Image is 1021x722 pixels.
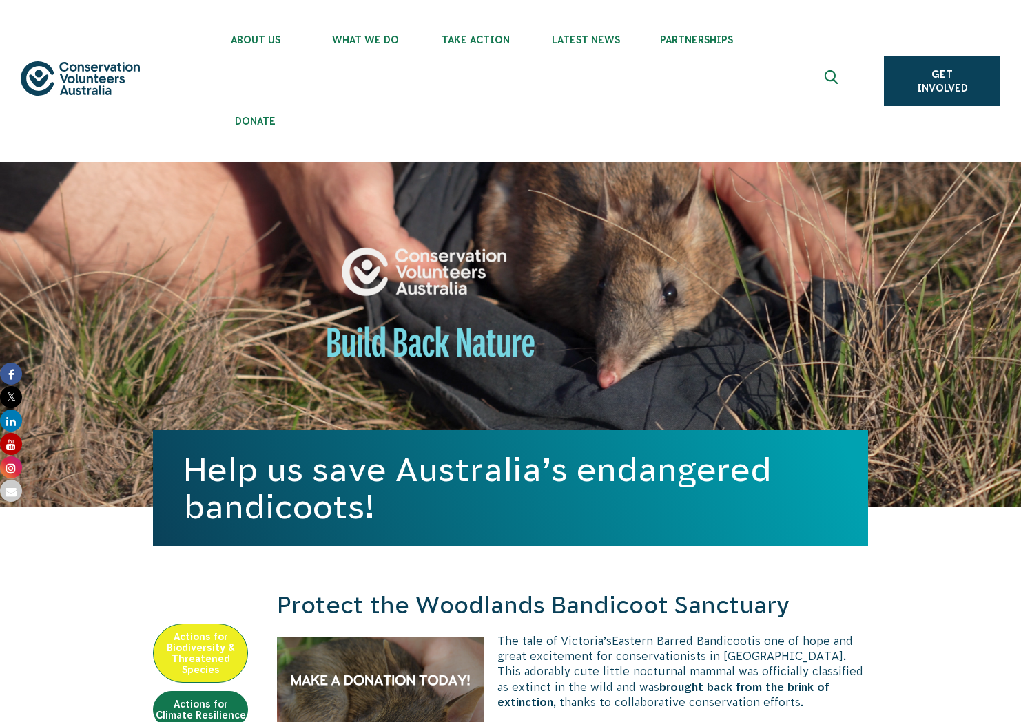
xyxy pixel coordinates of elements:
[277,589,868,622] h2: Protect the Woodlands Bandicoot Sanctuary
[612,635,752,647] a: Eastern Barred Bandicoot
[153,624,248,683] a: Actions for Biodiversity & Threatened Species
[497,635,612,647] span: The tale of Victoria’s
[641,34,752,45] span: Partnerships
[421,34,531,45] span: Take Action
[200,34,311,45] span: About Us
[183,451,838,525] h1: Help us save Australia’s endangered bandicoots!
[531,34,641,45] span: Latest News
[497,681,829,708] span: brought back from the brink of extinction
[200,116,311,127] span: Donate
[497,635,863,693] span: is one of hope and great excitement for conservationists in [GEOGRAPHIC_DATA]. This adorably cute...
[311,34,421,45] span: What We Do
[825,70,842,92] span: Expand search box
[816,65,849,98] button: Expand search box Close search box
[884,56,1000,106] a: Get Involved
[21,61,140,96] img: logo.svg
[553,696,803,708] span: , thanks to collaborative conservation efforts.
